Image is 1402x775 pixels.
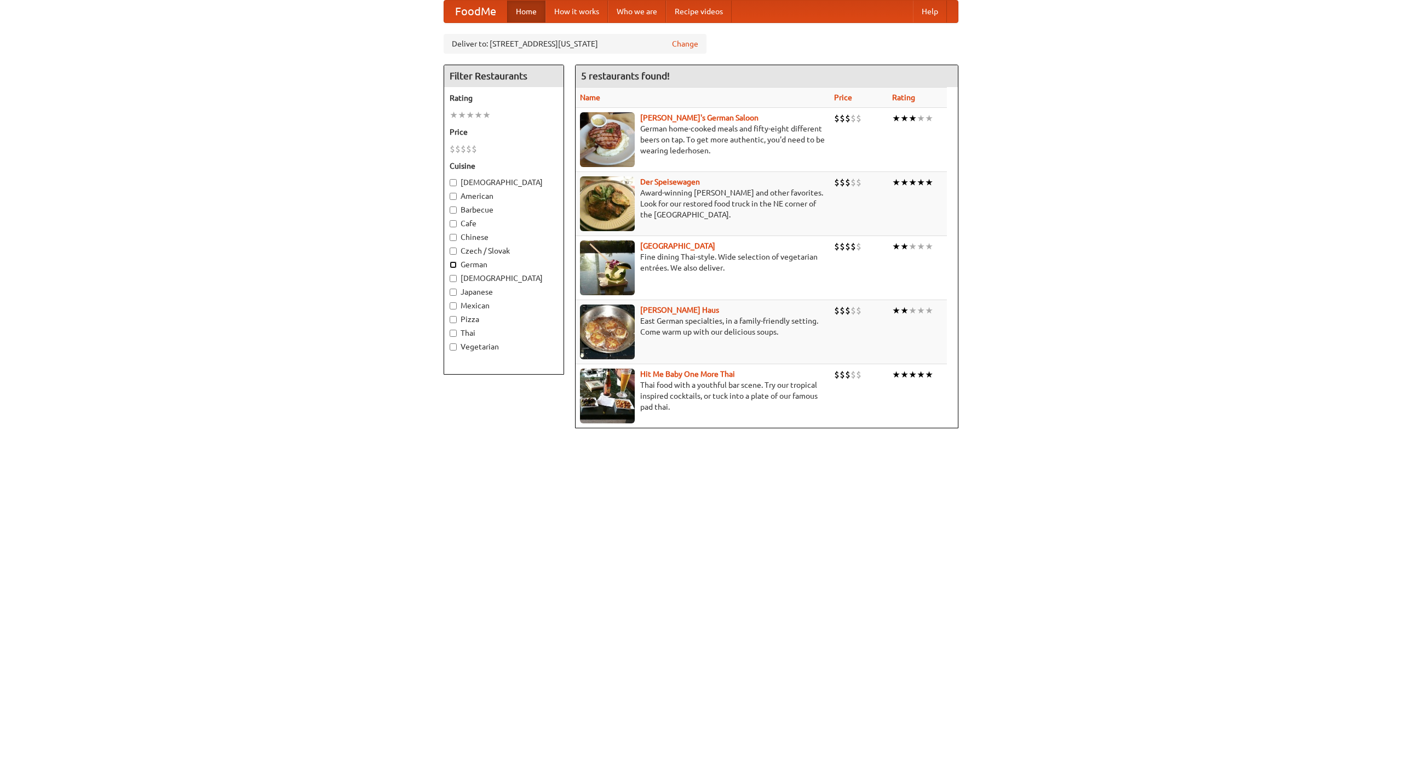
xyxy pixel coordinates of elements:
a: Rating [892,93,915,102]
label: Japanese [450,286,558,297]
a: Recipe videos [666,1,732,22]
li: ★ [909,112,917,124]
p: Thai food with a youthful bar scene. Try our tropical inspired cocktails, or tuck into a plate of... [580,380,825,412]
li: ★ [909,369,917,381]
label: Vegetarian [450,341,558,352]
img: kohlhaus.jpg [580,305,635,359]
li: ★ [892,176,900,188]
a: Who we are [608,1,666,22]
p: Award-winning [PERSON_NAME] and other favorites. Look for our restored food truck in the NE corne... [580,187,825,220]
h5: Price [450,127,558,137]
li: ★ [900,240,909,252]
a: Help [913,1,947,22]
input: Barbecue [450,206,457,214]
ng-pluralize: 5 restaurants found! [581,71,670,81]
li: ★ [900,112,909,124]
label: Mexican [450,300,558,311]
li: $ [840,176,845,188]
label: Cafe [450,218,558,229]
label: Chinese [450,232,558,243]
h4: Filter Restaurants [444,65,564,87]
li: $ [856,305,861,317]
li: $ [845,112,851,124]
label: American [450,191,558,202]
li: ★ [458,109,466,121]
li: ★ [917,305,925,317]
li: $ [845,369,851,381]
li: $ [461,143,466,155]
input: Pizza [450,316,457,323]
li: $ [840,369,845,381]
img: speisewagen.jpg [580,176,635,231]
li: ★ [892,305,900,317]
li: $ [856,369,861,381]
input: [DEMOGRAPHIC_DATA] [450,179,457,186]
label: Thai [450,328,558,338]
li: ★ [482,109,491,121]
a: Name [580,93,600,102]
li: $ [851,112,856,124]
li: ★ [900,176,909,188]
h5: Cuisine [450,160,558,171]
li: ★ [466,109,474,121]
li: ★ [892,240,900,252]
li: ★ [917,369,925,381]
input: Czech / Slovak [450,248,457,255]
li: $ [851,305,856,317]
li: $ [845,305,851,317]
li: $ [856,112,861,124]
a: FoodMe [444,1,507,22]
li: $ [455,143,461,155]
li: $ [845,176,851,188]
li: $ [851,240,856,252]
li: ★ [450,109,458,121]
label: Pizza [450,314,558,325]
p: German home-cooked meals and fifty-eight different beers on tap. To get more authentic, you'd nee... [580,123,825,156]
li: $ [450,143,455,155]
li: ★ [925,305,933,317]
a: Home [507,1,545,22]
li: $ [466,143,472,155]
label: Barbecue [450,204,558,215]
input: Thai [450,330,457,337]
a: Der Speisewagen [640,177,700,186]
img: satay.jpg [580,240,635,295]
h5: Rating [450,93,558,104]
li: ★ [909,240,917,252]
a: [GEOGRAPHIC_DATA] [640,242,715,250]
li: ★ [925,369,933,381]
input: Cafe [450,220,457,227]
a: Price [834,93,852,102]
li: $ [840,240,845,252]
li: ★ [925,240,933,252]
input: [DEMOGRAPHIC_DATA] [450,275,457,282]
li: $ [856,240,861,252]
a: [PERSON_NAME] Haus [640,306,719,314]
input: Mexican [450,302,457,309]
a: How it works [545,1,608,22]
li: $ [834,176,840,188]
li: ★ [474,109,482,121]
li: ★ [917,112,925,124]
li: $ [834,112,840,124]
li: ★ [925,112,933,124]
li: $ [834,369,840,381]
label: [DEMOGRAPHIC_DATA] [450,273,558,284]
li: $ [845,240,851,252]
input: American [450,193,457,200]
b: [PERSON_NAME]'s German Saloon [640,113,759,122]
li: $ [851,369,856,381]
li: ★ [900,369,909,381]
a: Change [672,38,698,49]
li: ★ [892,112,900,124]
li: $ [834,240,840,252]
input: Japanese [450,289,457,296]
p: Fine dining Thai-style. Wide selection of vegetarian entrées. We also deliver. [580,251,825,273]
label: Czech / Slovak [450,245,558,256]
li: $ [472,143,477,155]
label: German [450,259,558,270]
input: Vegetarian [450,343,457,351]
li: ★ [925,176,933,188]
